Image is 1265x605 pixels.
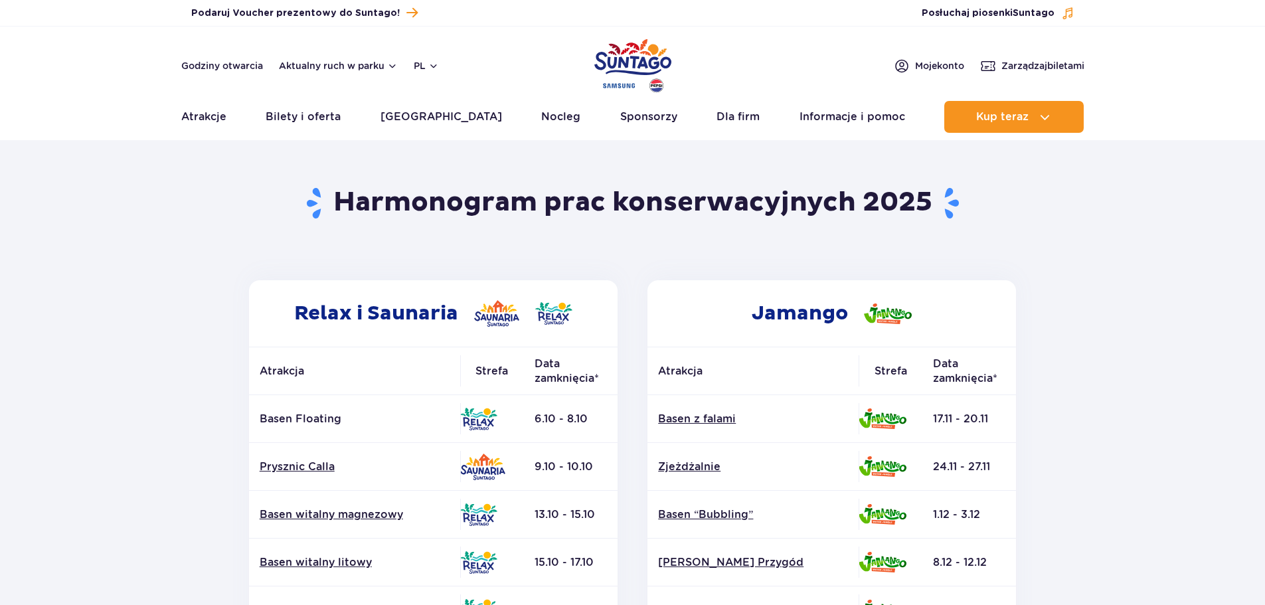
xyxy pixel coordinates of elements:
button: pl [414,59,439,72]
img: Relax [460,503,497,526]
a: Basen z falami [658,412,848,426]
span: Podaruj Voucher prezentowy do Suntago! [191,7,400,20]
a: Atrakcje [181,101,226,133]
h1: Harmonogram prac konserwacyjnych 2025 [244,186,1021,220]
h2: Relax i Saunaria [249,280,618,347]
button: Posłuchaj piosenkiSuntago [922,7,1074,20]
th: Strefa [460,347,524,395]
a: Sponsorzy [620,101,677,133]
td: 6.10 - 8.10 [524,395,618,443]
img: Saunaria [474,300,519,327]
a: Mojekonto [894,58,964,74]
span: Kup teraz [976,111,1029,123]
h2: Jamango [647,280,1016,347]
a: Basen witalny magnezowy [260,507,450,522]
a: [GEOGRAPHIC_DATA] [380,101,502,133]
img: Jamango [859,456,906,477]
span: Moje konto [915,59,964,72]
td: 13.10 - 15.10 [524,491,618,539]
a: [PERSON_NAME] Przygód [658,555,848,570]
td: 17.11 - 20.11 [922,395,1016,443]
td: 1.12 - 3.12 [922,491,1016,539]
img: Jamango [864,303,912,324]
a: Zjeżdżalnie [658,460,848,474]
th: Data zamknięcia* [524,347,618,395]
a: Park of Poland [594,33,671,94]
span: Suntago [1013,9,1054,18]
th: Atrakcja [647,347,859,395]
th: Data zamknięcia* [922,347,1016,395]
img: Relax [535,302,572,325]
a: Informacje i pomoc [800,101,905,133]
a: Dla firm [717,101,760,133]
span: Zarządzaj biletami [1001,59,1084,72]
img: Jamango [859,504,906,525]
td: 8.12 - 12.12 [922,539,1016,586]
a: Godziny otwarcia [181,59,263,72]
a: Prysznic Calla [260,460,450,474]
span: Posłuchaj piosenki [922,7,1054,20]
button: Kup teraz [944,101,1084,133]
img: Relax [460,551,497,574]
a: Nocleg [541,101,580,133]
button: Aktualny ruch w parku [279,60,398,71]
img: Relax [460,408,497,430]
a: Bilety i oferta [266,101,341,133]
a: Zarządzajbiletami [980,58,1084,74]
th: Strefa [859,347,922,395]
td: 9.10 - 10.10 [524,443,618,491]
a: Podaruj Voucher prezentowy do Suntago! [191,4,418,22]
td: 15.10 - 17.10 [524,539,618,586]
p: Basen Floating [260,412,450,426]
img: Jamango [859,408,906,429]
img: Jamango [859,552,906,572]
img: Saunaria [460,454,505,480]
a: Basen “Bubbling” [658,507,848,522]
th: Atrakcja [249,347,460,395]
a: Basen witalny litowy [260,555,450,570]
td: 24.11 - 27.11 [922,443,1016,491]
